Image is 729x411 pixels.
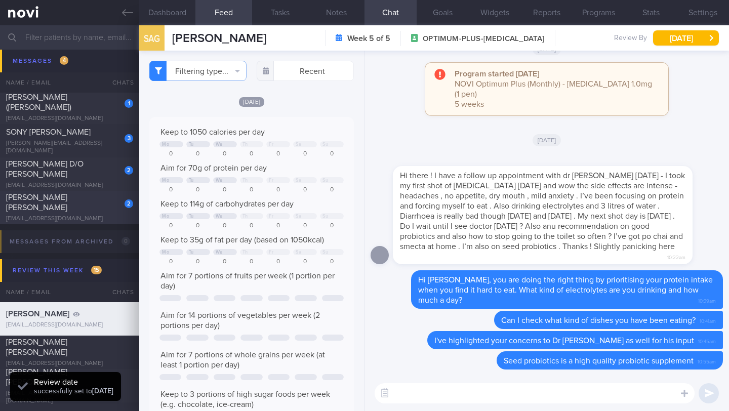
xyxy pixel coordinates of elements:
[99,282,139,302] div: Chats
[320,222,344,230] div: 0
[322,142,328,147] div: Su
[186,186,210,194] div: 0
[6,338,67,356] span: [PERSON_NAME] [PERSON_NAME]
[266,186,290,194] div: 0
[216,142,223,147] div: We
[698,356,716,365] span: 10:55am
[160,351,325,369] span: Aim for 7 portions of whole grains per week (at least 1 portion per day)
[266,258,290,266] div: 0
[455,70,539,78] strong: Program started [DATE]
[400,172,685,251] span: Hi there ! I have a follow up appointment with dr [PERSON_NAME] [DATE] - I took my first shot of ...
[91,266,102,274] span: 15
[242,214,248,219] div: Th
[186,222,210,230] div: 0
[159,150,183,158] div: 0
[269,250,273,255] div: Fr
[189,250,194,255] div: Tu
[296,178,301,183] div: Sa
[216,178,223,183] div: We
[159,222,183,230] div: 0
[293,150,317,158] div: 0
[347,33,390,44] strong: Week 5 of 5
[614,34,647,43] span: Review By
[6,193,67,212] span: [PERSON_NAME] [PERSON_NAME]
[6,321,133,329] div: [EMAIL_ADDRESS][DOMAIN_NAME]
[189,142,194,147] div: Tu
[6,360,133,367] div: [EMAIL_ADDRESS][DOMAIN_NAME]
[269,178,273,183] div: Fr
[239,97,264,107] span: [DATE]
[149,61,247,81] button: Filtering type...
[162,214,169,219] div: Mo
[296,214,301,219] div: Sa
[6,310,69,318] span: [PERSON_NAME]
[242,142,248,147] div: Th
[137,19,167,58] div: SAG
[160,390,330,408] span: Keep to 3 portions of high sugar foods per week (e.g. chocolate, ice-cream)
[34,377,113,387] div: Review date
[162,250,169,255] div: Mo
[125,99,133,108] div: 1
[160,311,320,330] span: Aim for 14 portions of vegetables per week (2 portions per day)
[213,222,237,230] div: 0
[240,258,264,266] div: 0
[160,272,335,290] span: Aim for 7 portions of fruits per week (1 portion per day)
[322,250,328,255] div: Su
[698,336,716,345] span: 10:45am
[162,178,169,183] div: Mo
[434,337,694,345] span: I've highlighted your concerns to Dr [PERSON_NAME] as well for his input
[6,160,84,178] span: [PERSON_NAME] D/O [PERSON_NAME]
[504,357,694,365] span: Seed probiotics is a high quality probiotic supplement
[322,214,328,219] div: Su
[6,182,133,189] div: [EMAIL_ADDRESS][DOMAIN_NAME]
[320,150,344,158] div: 0
[160,236,324,244] span: Keep to 35g of fat per day (based on 1050kcal)
[6,368,67,386] span: [PERSON_NAME] [PERSON_NAME]
[213,258,237,266] div: 0
[160,200,294,208] span: Keep to 114g of carbohydrates per day
[320,258,344,266] div: 0
[667,252,685,261] span: 10:22am
[6,128,91,136] span: SONY [PERSON_NAME]
[455,80,652,98] span: NOVI Optimum Plus (Monthly) - [MEDICAL_DATA] 1.0mg (1 pen)
[160,164,267,172] span: Aim for 70g of protein per day
[6,93,71,111] span: [PERSON_NAME] ([PERSON_NAME])
[293,258,317,266] div: 0
[266,150,290,158] div: 0
[186,150,210,158] div: 0
[216,250,223,255] div: We
[418,276,713,304] span: Hi [PERSON_NAME], you are doing the right thing by prioritising your protein intake when you find...
[125,166,133,175] div: 2
[34,388,113,395] span: successfully set to
[320,186,344,194] div: 0
[6,140,133,155] div: [PERSON_NAME][EMAIL_ADDRESS][DOMAIN_NAME]
[6,215,133,223] div: [EMAIL_ADDRESS][DOMAIN_NAME]
[322,178,328,183] div: Su
[240,222,264,230] div: 0
[172,32,266,45] span: [PERSON_NAME]
[653,30,719,46] button: [DATE]
[121,237,130,245] span: 0
[160,128,265,136] span: Keep to 1050 calories per day
[242,178,248,183] div: Th
[125,134,133,143] div: 3
[455,100,484,108] span: 5 weeks
[125,199,133,208] div: 2
[269,142,273,147] div: Fr
[296,142,301,147] div: Sa
[213,186,237,194] div: 0
[698,295,716,305] span: 10:39am
[501,316,696,324] span: Can I check what kind of dishes you have been eating?
[266,222,290,230] div: 0
[533,134,561,146] span: [DATE]
[186,258,210,266] div: 0
[7,235,133,249] div: Messages from Archived
[10,264,104,277] div: Review this week
[700,315,716,325] span: 10:41am
[6,390,133,405] div: [EMAIL_ADDRESS][PERSON_NAME][DOMAIN_NAME]
[216,214,223,219] div: We
[213,150,237,158] div: 0
[6,115,133,122] div: [EMAIL_ADDRESS][DOMAIN_NAME]
[92,388,113,395] strong: [DATE]
[240,186,264,194] div: 0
